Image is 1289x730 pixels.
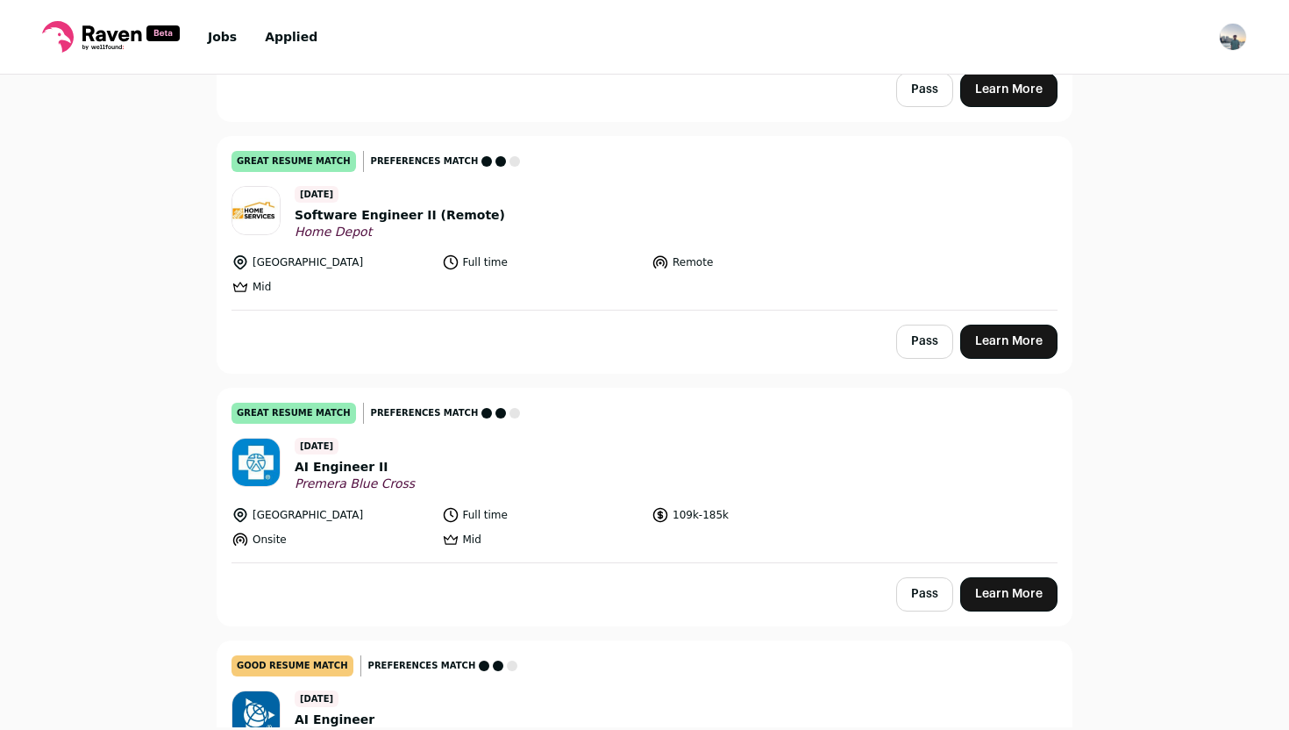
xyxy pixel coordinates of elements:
a: Jobs [208,30,237,44]
button: Pass [896,325,953,359]
span: Preferences match [371,153,479,170]
span: AI Engineer II [295,458,415,476]
span: Preferences match [368,657,476,675]
a: great resume match Preferences match [DATE] Software Engineer II (Remote) Home Depot [GEOGRAPHIC_... [217,137,1072,311]
span: [DATE] [295,186,338,203]
span: Premera Blue Cross [295,476,415,492]
a: great resume match Preferences match [DATE] AI Engineer II Premera Blue Cross [GEOGRAPHIC_DATA] F... [217,389,1072,562]
li: [GEOGRAPHIC_DATA] [231,506,431,524]
img: 18321504-medium_jpg [1219,23,1247,51]
img: 78403ecdc61aa9e706bd54b1850cdbc8c7d10ee20c8a309314910132eb5c8860.jpg [232,439,280,486]
span: [DATE] [295,691,338,707]
li: Full time [442,254,642,271]
li: 109k-185k [652,506,851,524]
div: great resume match [231,151,356,172]
a: Applied [265,30,317,44]
span: AI Engineer [295,711,423,729]
img: b19a57a6c75b3c8b5b7ed0dac4746bee61d00479f95ee46018fec310dc2ae26e.jpg [232,187,280,234]
span: Software Engineer II (Remote) [295,206,505,225]
button: Open dropdown [1219,23,1247,51]
div: good resume match [231,655,353,676]
li: Mid [231,278,431,296]
a: Learn More [960,325,1058,359]
a: Learn More [960,73,1058,107]
span: [DATE] [295,438,338,454]
li: Remote [652,254,851,271]
div: great resume match [231,403,356,424]
span: Home Depot [295,225,505,240]
li: Mid [442,531,642,548]
li: Onsite [231,531,431,548]
li: [GEOGRAPHIC_DATA] [231,254,431,271]
span: Preferences match [371,404,479,422]
button: Pass [896,577,953,612]
a: Learn More [960,577,1058,612]
button: Pass [896,73,953,107]
li: Full time [442,506,642,524]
